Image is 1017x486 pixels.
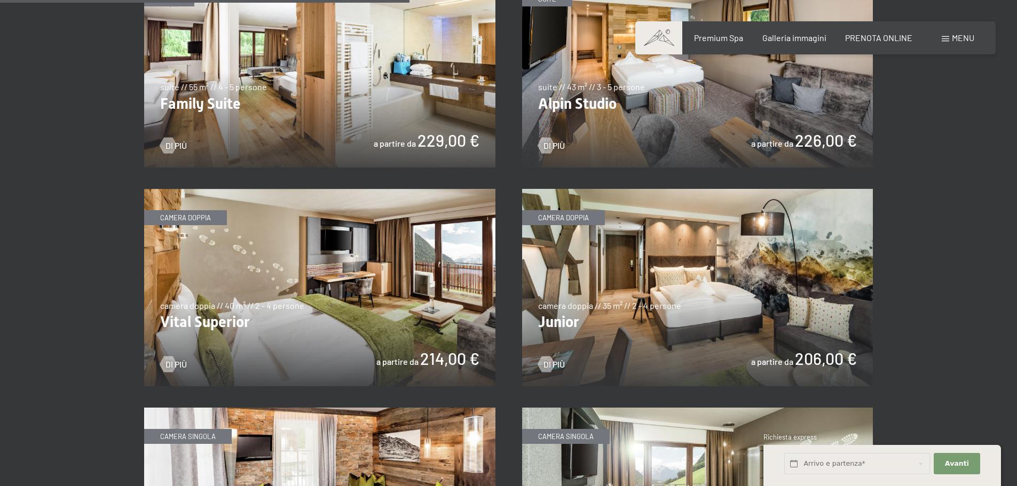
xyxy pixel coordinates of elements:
a: PRENOTA ONLINE [845,33,912,43]
span: Di più [543,140,565,152]
span: Richiesta express [763,433,817,441]
span: Avanti [945,459,969,468]
a: Di più [538,140,565,152]
button: Avanti [934,453,980,475]
a: Vital Superior [144,189,495,196]
a: Galleria immagini [762,33,826,43]
span: Di più [165,358,187,370]
a: Single Alpin [144,408,495,415]
img: Junior [522,189,873,386]
a: Di più [538,358,565,370]
a: Di più [160,358,187,370]
a: Single Superior [522,408,873,415]
span: Di più [165,140,187,152]
span: Menu [952,33,974,43]
a: Junior [522,189,873,196]
span: Di più [543,358,565,370]
a: Premium Spa [694,33,743,43]
img: Vital Superior [144,189,495,386]
a: Di più [160,140,187,152]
